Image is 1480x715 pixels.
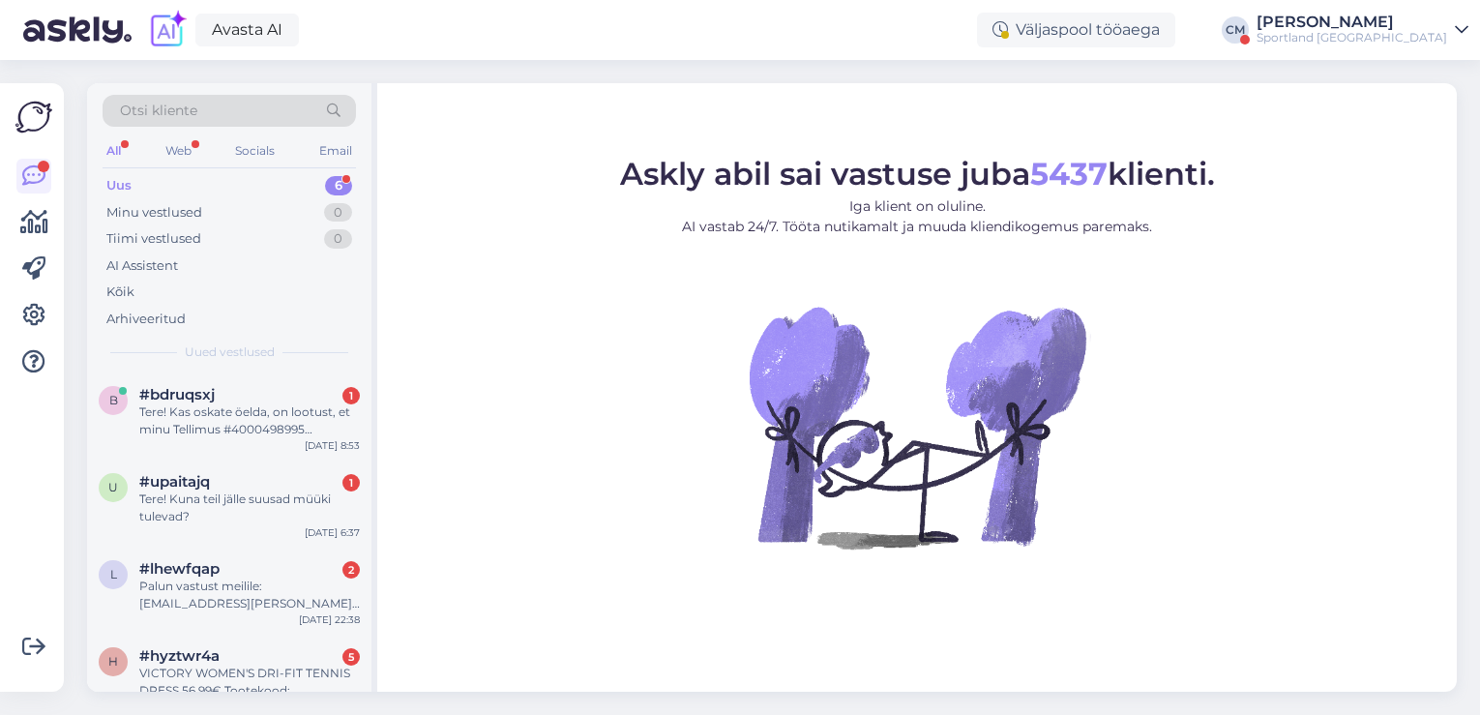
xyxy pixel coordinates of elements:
span: Otsi kliente [120,101,197,121]
div: All [103,138,125,164]
span: l [110,567,117,581]
div: Web [162,138,195,164]
div: [PERSON_NAME] [1257,15,1447,30]
span: #bdruqsxj [139,386,215,403]
div: 0 [324,229,352,249]
span: #hyztwr4a [139,647,220,665]
div: [DATE] 6:37 [305,525,360,540]
div: Arhiveeritud [106,310,186,329]
div: Tere! Kuna teil jälle suusad müüki tulevad? [139,491,360,525]
div: 1 [342,474,360,492]
a: [PERSON_NAME]Sportland [GEOGRAPHIC_DATA] [1257,15,1468,45]
span: #lhewfqap [139,560,220,578]
div: Uus [106,176,132,195]
span: b [109,393,118,407]
div: 5 [342,648,360,666]
p: Iga klient on oluline. AI vastab 24/7. Tööta nutikamalt ja muuda kliendikogemus paremaks. [620,196,1215,237]
div: 2 [342,561,360,579]
div: 0 [324,203,352,223]
span: h [108,654,118,669]
div: Väljaspool tööaega [977,13,1175,47]
div: Palun vastust meilile: [EMAIL_ADDRESS][PERSON_NAME][DOMAIN_NAME] [139,578,360,612]
img: Askly Logo [15,99,52,135]
div: Tere! Kas oskate öelda, on lootust, et minu Tellimus #4000498995 [PERSON_NAME] läheb? Eeldatav ae... [139,403,360,438]
div: CM [1222,16,1249,44]
img: No Chat active [743,253,1091,601]
span: Uued vestlused [185,343,275,361]
span: Askly abil sai vastuse juba klienti. [620,155,1215,193]
div: 1 [342,387,360,404]
img: explore-ai [147,10,188,50]
div: [DATE] 22:38 [299,612,360,627]
div: Email [315,138,356,164]
div: Minu vestlused [106,203,202,223]
div: Sportland [GEOGRAPHIC_DATA] [1257,30,1447,45]
div: VICTORY WOMEN'S DRI-FIT TENNIS DRESS 56.99€ Tootekood: #FQ1780_533 [139,665,360,700]
div: AI Assistent [106,256,178,276]
span: #upaitajq [139,473,210,491]
div: Socials [231,138,279,164]
b: 5437 [1030,155,1108,193]
a: Avasta AI [195,14,299,46]
div: Tiimi vestlused [106,229,201,249]
div: 6 [325,176,352,195]
span: u [108,480,118,494]
div: Kõik [106,283,134,302]
div: [DATE] 8:53 [305,438,360,453]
